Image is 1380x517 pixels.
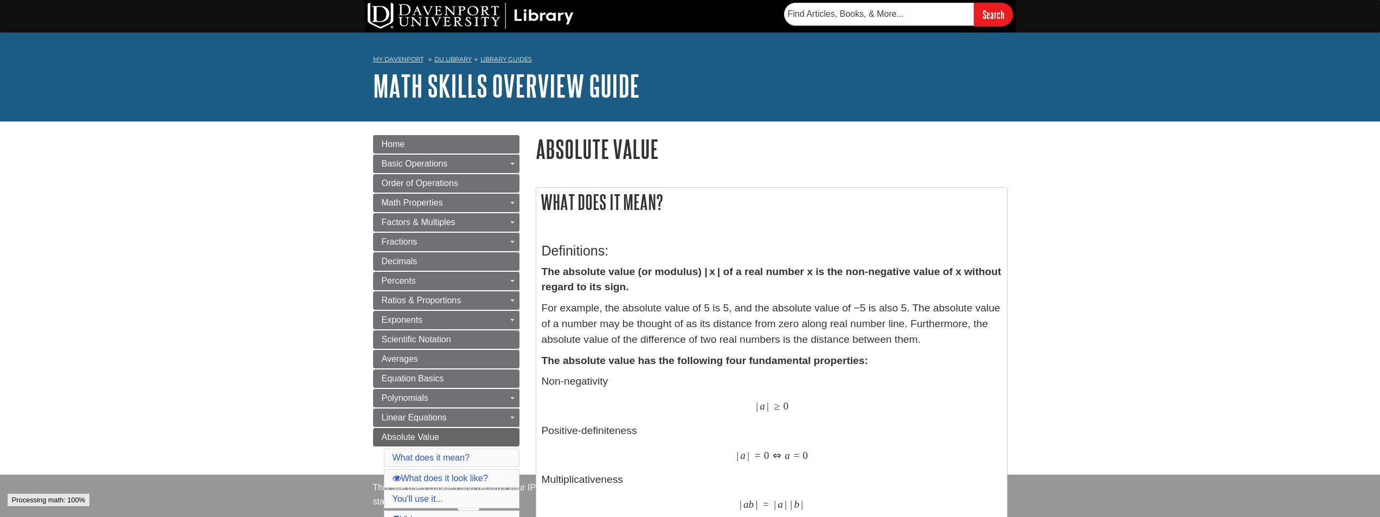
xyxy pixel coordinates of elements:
a: Averages [373,350,519,368]
span: = [755,449,761,462]
span: Home [382,139,405,149]
a: DU Library [434,55,472,63]
a: Ratios & Proportions [373,291,519,310]
a: Math Skills Overview Guide [373,69,640,103]
span: = [793,449,799,462]
span: | [801,498,803,510]
a: Equation Basics [373,369,519,388]
a: Fractions [373,233,519,251]
span: ⇔ [773,449,781,462]
div: Processing math: 100% [7,493,90,507]
span: Math Properties [382,198,443,207]
span: Polynomials [382,393,428,403]
p: For example, the absolute value of 5 is 5, and the absolute value of −5 is also 5. The absolute v... [542,301,1002,347]
span: | [774,498,776,510]
a: Order of Operations [373,174,519,193]
a: What does it mean? [393,453,470,462]
span: Percents [382,276,416,285]
span: a [743,498,749,510]
span: 0 [783,400,788,412]
span: | [767,400,769,412]
span: b [749,498,754,510]
span: Averages [382,354,418,363]
span: | [740,498,742,510]
span: a [785,449,790,462]
span: Ratios & Proportions [382,296,461,305]
span: | [747,449,749,462]
input: Find Articles, Books, & More... [784,3,974,25]
span: Equation Basics [382,374,444,383]
a: Polynomials [373,389,519,407]
a: You'll use it... [393,494,443,503]
span: | [790,498,792,510]
span: ≥ [774,400,780,412]
input: Search [974,3,1013,26]
a: What does it look like? [393,474,488,483]
a: Percents [373,272,519,290]
span: a [778,498,783,510]
span: | [755,498,758,510]
a: Scientific Notation [373,330,519,349]
a: Decimals [373,252,519,271]
span: 0 [764,449,769,462]
h3: Definitions: [542,243,1002,259]
span: Absolute Value [382,432,439,442]
span: = [763,498,769,510]
span: | [756,400,758,412]
span: Linear Equations [382,413,447,422]
a: Factors & Multiples [373,213,519,232]
a: My Davenport [373,55,423,64]
strong: The absolute value (or modulus) | x | of a real number x is the non-negative value of x without r... [542,266,1002,293]
span: Scientific Notation [382,335,451,344]
h2: What does it mean? [536,188,1007,216]
span: a [760,400,765,412]
span: Factors & Multiples [382,218,455,227]
strong: The absolute value has the following four fundamental properties: [542,355,868,366]
a: Basic Operations [373,155,519,173]
a: Linear Equations [373,409,519,427]
h1: Absolute Value [536,135,1007,163]
span: Decimals [382,257,418,266]
form: Searches DU Library's articles, books, and more [784,3,1013,26]
span: | [785,498,787,510]
a: Math Properties [373,194,519,212]
span: | [736,449,739,462]
span: 0 [803,449,808,462]
span: Fractions [382,237,418,246]
a: Absolute Value [373,428,519,446]
span: b [794,498,799,510]
span: Order of Operations [382,178,458,188]
a: Library Guides [480,55,532,63]
img: DU Library [368,3,574,29]
span: Basic Operations [382,159,448,168]
a: Home [373,135,519,154]
a: Exponents [373,311,519,329]
nav: breadcrumb [373,52,1007,69]
span: a [740,449,746,462]
span: Exponents [382,315,423,324]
